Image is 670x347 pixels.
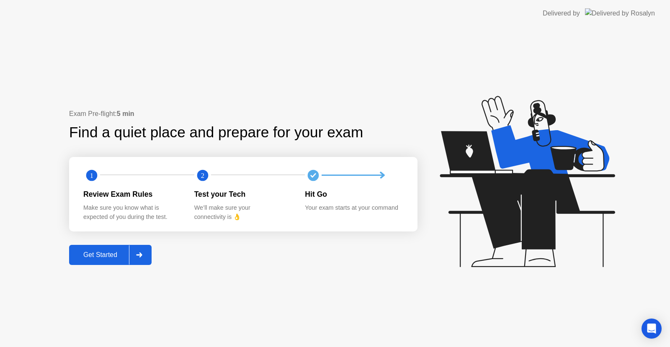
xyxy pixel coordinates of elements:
[194,203,292,221] div: We’ll make sure your connectivity is 👌
[72,251,129,259] div: Get Started
[642,319,662,339] div: Open Intercom Messenger
[90,171,93,179] text: 1
[201,171,204,179] text: 2
[83,203,181,221] div: Make sure you know what is expected of you during the test.
[69,109,417,119] div: Exam Pre-flight:
[117,110,134,117] b: 5 min
[585,8,655,18] img: Delivered by Rosalyn
[69,245,152,265] button: Get Started
[83,189,181,200] div: Review Exam Rules
[305,189,402,200] div: Hit Go
[194,189,292,200] div: Test your Tech
[543,8,580,18] div: Delivered by
[305,203,402,213] div: Your exam starts at your command
[69,121,364,144] div: Find a quiet place and prepare for your exam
